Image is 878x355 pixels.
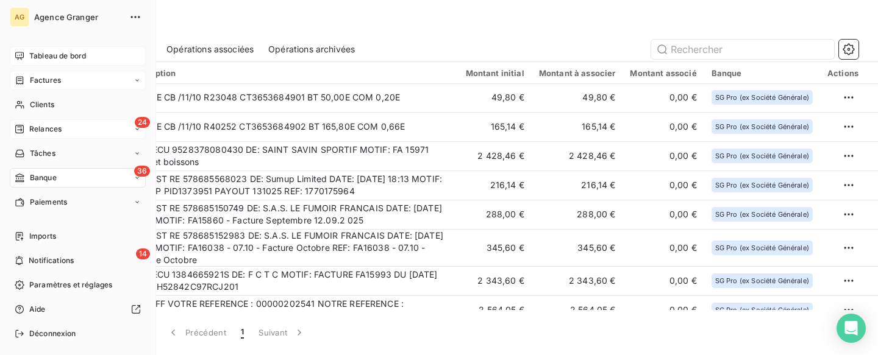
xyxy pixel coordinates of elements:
span: 1 [241,326,244,339]
div: AG [10,7,29,27]
td: ENC EFF VOTRE REFERENCE : 00000202541 NOTRE REFERENCE : K272A1214 [123,295,459,325]
span: Tâches [30,148,55,159]
span: SG Pro (ex Société Générale) [715,211,809,218]
td: 0,00 € [623,295,704,325]
td: 345,60 € [459,229,532,266]
span: Banque [30,172,57,183]
td: 165,14 € [459,112,532,141]
span: Agence Granger [34,12,122,22]
td: 2 343,60 € [532,266,623,295]
td: 0,00 € [623,229,704,266]
div: Montant initial [466,68,524,78]
td: 165,14 € [532,112,623,141]
td: VIR RECU 9528378080430 DE: SAINT SAVIN SPORTIF MOTIF: FA 15971 Biere et boissons [123,141,459,170]
span: 24 [135,117,150,128]
span: Imports [29,231,56,242]
span: Notifications [29,255,74,266]
td: 0,00 € [623,266,704,295]
input: Rechercher [651,40,834,59]
span: SG Pro (ex Société Générale) [715,277,809,284]
div: Actions [827,68,858,78]
span: Factures [30,75,61,86]
div: Open Intercom Messenger [837,314,866,343]
td: VIR INST RE 578685150749 DE: S.A.S. LE FUMOIR FRANCAIS DATE: [DATE] 12:05 MOTIF: FA15860 - Factur... [123,200,459,229]
span: Déconnexion [29,328,76,339]
a: Aide [10,300,146,319]
button: 1 [234,320,251,345]
span: Clients [30,99,54,110]
span: Aide [29,304,46,315]
span: SG Pro (ex Société Générale) [715,94,809,101]
div: Montant associé [630,68,696,78]
span: SG Pro (ex Société Générale) [715,306,809,314]
span: SG Pro (ex Société Générale) [715,152,809,160]
span: Tableau de bord [29,51,86,62]
td: REMISE CB /11/10 R40252 CT3653684902 BT 165,80E COM 0,66E [123,112,459,141]
td: 49,80 € [532,83,623,112]
td: 288,00 € [459,200,532,229]
span: Opérations archivées [268,43,355,55]
button: Précédent [160,320,234,345]
td: 49,80 € [459,83,532,112]
td: 0,00 € [623,141,704,170]
td: REMISE CB /11/10 R23048 CT3653684901 BT 50,00E COM 0,20E [123,83,459,112]
td: 288,00 € [532,200,623,229]
td: 0,00 € [623,112,704,141]
td: 2 564,05 € [459,295,532,325]
td: 2 343,60 € [459,266,532,295]
span: Paramètres et réglages [29,279,112,290]
td: VIR INST RE 578685568023 DE: Sumup Limited DATE: [DATE] 18:13 MOTIF: SUMUP PID1373951 PAYOUT 1310... [123,170,459,200]
span: Opérations associées [166,43,254,55]
span: Relances [29,124,62,135]
div: Description [130,68,451,78]
span: 36 [134,166,150,177]
td: 0,00 € [623,170,704,200]
button: Suivant [251,320,313,345]
span: Paiements [30,197,67,208]
div: Banque [712,68,813,78]
span: SG Pro (ex Société Générale) [715,123,809,130]
td: 2 428,46 € [459,141,532,170]
span: 14 [136,248,150,259]
div: Montant à associer [539,68,616,78]
td: 216,14 € [532,170,623,200]
td: 345,60 € [532,229,623,266]
span: SG Pro (ex Société Générale) [715,181,809,189]
td: 216,14 € [459,170,532,200]
td: 2 564,05 € [532,295,623,325]
td: VIR RECU 1384665921S DE: F C T C MOTIF: FACTURE FA15993 DU [DATE] REF: VH52842C97RCJ201 [123,266,459,295]
td: 0,00 € [623,83,704,112]
td: 0,00 € [623,200,704,229]
span: SG Pro (ex Société Générale) [715,244,809,251]
td: 2 428,46 € [532,141,623,170]
td: VIR INST RE 578685152983 DE: S.A.S. LE FUMOIR FRANCAIS DATE: [DATE] 12:07 MOTIF: FA16038 - 07.10 ... [123,229,459,266]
